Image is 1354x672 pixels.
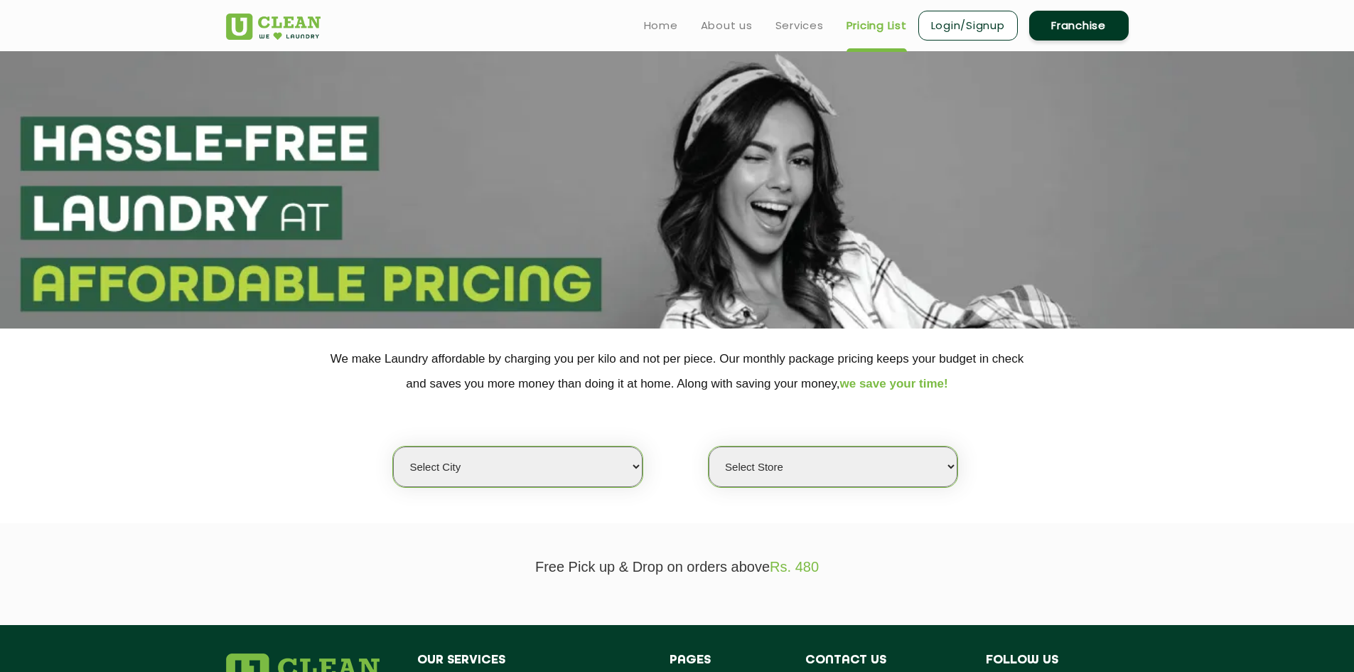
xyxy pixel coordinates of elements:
img: UClean Laundry and Dry Cleaning [226,14,321,40]
a: Services [775,17,824,34]
a: Franchise [1029,11,1129,41]
p: We make Laundry affordable by charging you per kilo and not per piece. Our monthly package pricin... [226,346,1129,396]
a: Login/Signup [918,11,1018,41]
a: Pricing List [847,17,907,34]
a: About us [701,17,753,34]
span: Rs. 480 [770,559,819,575]
p: Free Pick up & Drop on orders above [226,559,1129,575]
span: we save your time! [840,377,948,390]
a: Home [644,17,678,34]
